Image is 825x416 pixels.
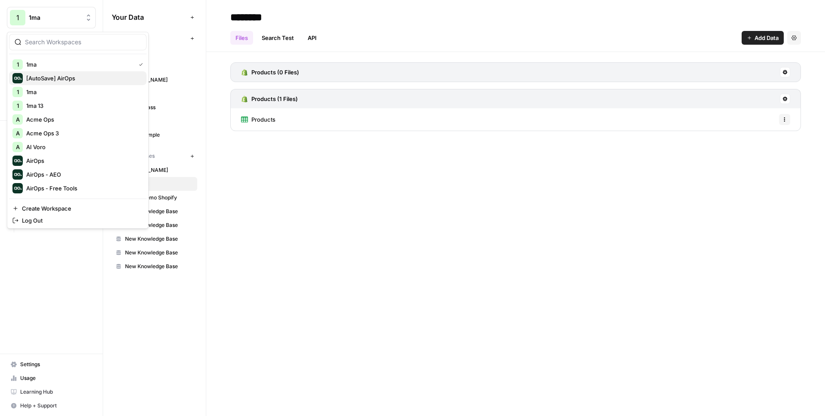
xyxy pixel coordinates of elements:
span: Acme Ops 3 [26,129,140,138]
span: 1 [16,12,19,23]
button: Workspace: 1ma [7,7,96,28]
span: Airops Demo Shopify [125,194,193,202]
span: 1ma [29,13,81,22]
a: [PERSON_NAME] [112,73,197,87]
span: Help + Support [20,402,92,410]
a: Products (1 Files) [241,89,298,108]
button: Help + Support [7,399,96,413]
span: adidas [125,49,193,56]
span: 1ma [26,88,140,96]
a: [DOMAIN_NAME] [112,163,197,177]
span: Add Data [755,34,779,42]
img: AirOps - AEO Logo [12,169,23,180]
span: MasterClass [125,104,193,111]
span: 1ma [26,60,132,69]
span: New Knowledge Base [125,263,193,270]
div: Workspace: 1ma [7,32,149,229]
a: MasterClass [112,101,197,114]
span: 1 [17,60,19,69]
a: Products [241,108,275,131]
a: 39382f71 [112,177,197,191]
span: Products [251,115,275,124]
span: Log Out [22,216,140,225]
span: New Knowledge Base [125,221,193,229]
span: Peñarol [125,117,193,125]
span: AirOps - AEO [26,170,140,179]
a: Settings [7,358,96,371]
a: Create Workspace [9,202,147,214]
span: [AutoSave] AirOps [26,74,140,83]
img: AirOps - Free Tools Logo [12,183,23,193]
span: 1 [17,88,19,96]
span: 1 [17,101,19,110]
a: Files [230,31,253,45]
span: A [16,143,20,151]
h3: Products (1 Files) [251,95,298,103]
span: 1ma 13 [26,101,140,110]
span: New Knowledge Base [125,208,193,215]
span: Usage [20,374,92,382]
span: New Knowledge Base [125,235,193,243]
a: API [302,31,322,45]
span: Write it simple [125,131,193,139]
span: [DOMAIN_NAME] [125,166,193,174]
a: Gong [112,87,197,101]
span: Acme Ops [26,115,140,124]
span: A [16,129,20,138]
a: Airops Demo Shopify [112,191,197,205]
span: AirOps - Free Tools [26,184,140,193]
a: Write it simple [112,128,197,142]
a: New Knowledge Base [112,232,197,246]
span: Your Data [112,12,187,22]
a: New Knowledge Base [112,260,197,273]
a: New Knowledge Base [112,246,197,260]
a: Usage [7,371,96,385]
span: Gong [125,90,193,98]
input: Search Workspaces [25,38,141,46]
a: Products (0 Files) [241,63,299,82]
img: AirOps Logo [12,156,23,166]
span: Create Workspace [22,204,140,213]
a: Learning Hub [7,385,96,399]
span: AirOps [26,156,140,165]
a: Log Out [9,214,147,226]
a: AirOps [112,59,197,73]
span: 39382f71 [125,180,193,188]
span: A [16,115,20,124]
span: [PERSON_NAME] [125,76,193,84]
a: New Knowledge Base [112,205,197,218]
span: Learning Hub [20,388,92,396]
h3: Products (0 Files) [251,68,299,76]
a: Search Test [257,31,299,45]
span: AirOps [125,62,193,70]
button: Add Data [742,31,784,45]
a: adidas [112,46,197,59]
span: New Knowledge Base [125,249,193,257]
span: Settings [20,361,92,368]
span: AI Voro [26,143,140,151]
a: New Knowledge Base [112,218,197,232]
img: [AutoSave] AirOps Logo [12,73,23,83]
a: Peñarol [112,114,197,128]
